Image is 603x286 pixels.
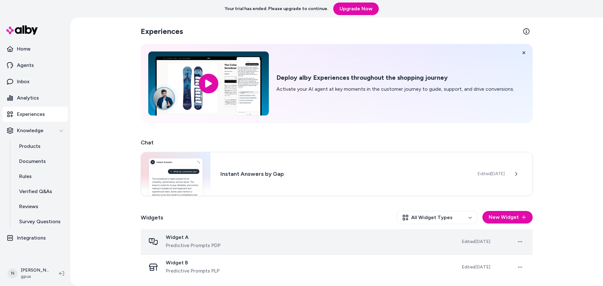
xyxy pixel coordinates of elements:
[333,3,379,15] a: Upgrade Now
[6,25,38,35] img: alby Logo
[13,214,68,229] a: Survey Questions
[21,267,49,273] p: [PERSON_NAME]
[3,107,68,122] a: Experiences
[141,152,533,196] a: Chat widgetInstant Answers by GapEdited[DATE]
[13,184,68,199] a: Verified Q&As
[3,74,68,89] a: Inbox
[397,211,477,224] button: All Widget Types
[478,171,505,177] span: Edited [DATE]
[19,173,32,180] p: Rules
[13,199,68,214] a: Reviews
[17,62,34,69] p: Agents
[166,242,220,249] span: Predictive Prompts PDP
[141,138,533,147] h2: Chat
[141,26,183,36] h2: Experiences
[19,188,52,195] p: Verified Q&As
[13,139,68,154] a: Products
[17,111,45,118] p: Experiences
[3,123,68,138] button: Knowledge
[166,234,220,240] span: Widget A
[141,213,163,222] h2: Widgets
[8,268,18,278] span: N
[3,230,68,246] a: Integrations
[141,152,210,196] img: Chat widget
[166,267,220,275] span: Predictive Prompts PLP
[3,41,68,57] a: Home
[276,74,514,82] h2: Deploy alby Experiences throughout the shopping journey
[19,203,38,210] p: Reviews
[17,127,43,134] p: Knowledge
[17,78,30,85] p: Inbox
[13,154,68,169] a: Documents
[17,234,46,242] p: Integrations
[19,143,41,150] p: Products
[166,260,220,266] span: Widget B
[220,170,468,178] h3: Instant Answers by Gap
[17,94,39,102] p: Analytics
[13,169,68,184] a: Rules
[276,85,514,93] p: Activate your AI agent at key moments in the customer journey to guide, support, and drive conver...
[17,45,30,53] p: Home
[19,158,46,165] p: Documents
[462,239,490,244] span: Edited [DATE]
[225,6,328,12] p: Your trial has ended. Please upgrade to continue.
[3,58,68,73] a: Agents
[19,218,61,225] p: Survey Questions
[3,90,68,105] a: Analytics
[482,211,533,224] button: New Widget
[21,273,49,280] span: gpus
[462,264,490,270] span: Edited [DATE]
[4,263,54,283] button: N[PERSON_NAME]gpus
